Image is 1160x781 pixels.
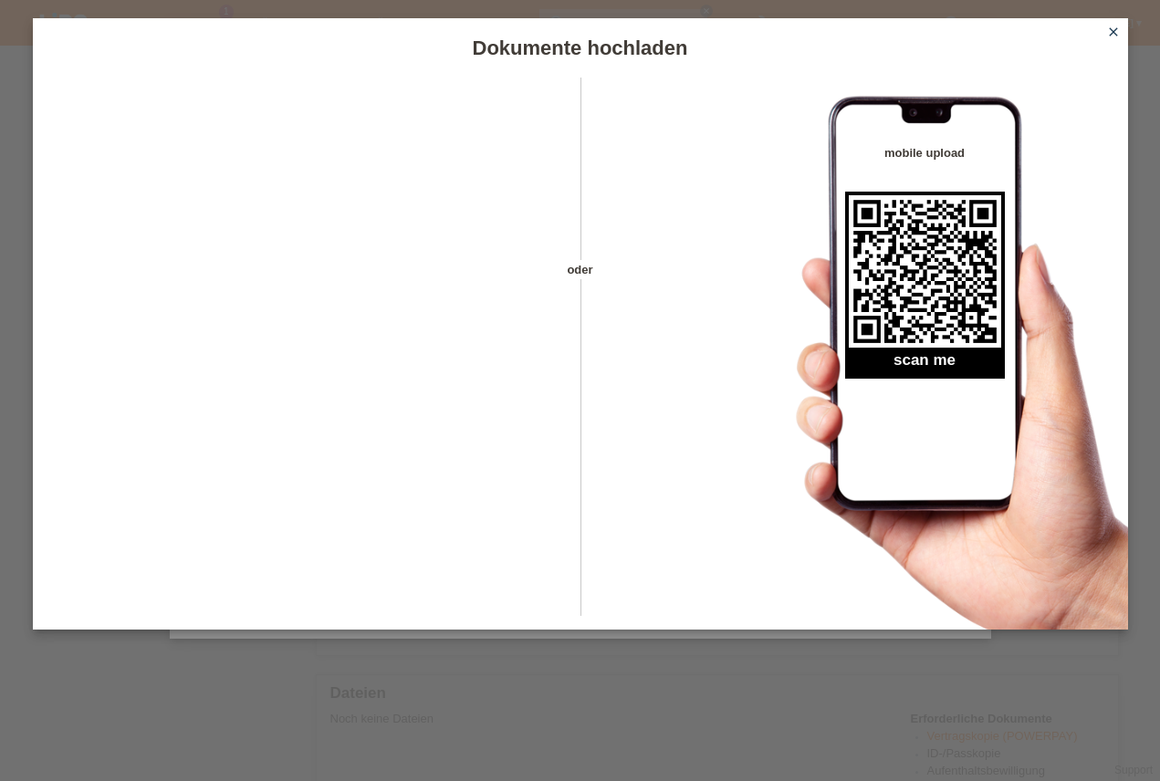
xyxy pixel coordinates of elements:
[1106,25,1121,39] i: close
[549,260,612,279] span: oder
[33,36,1128,59] h1: Dokumente hochladen
[845,146,1005,160] h4: mobile upload
[1102,23,1125,44] a: close
[60,123,549,579] iframe: Upload
[845,351,1005,379] h2: scan me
